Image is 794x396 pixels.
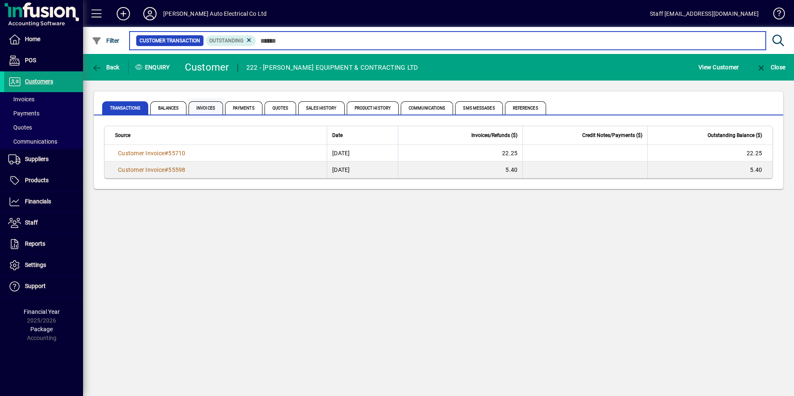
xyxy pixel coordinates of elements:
button: Back [90,60,122,75]
a: Customer Invoice#55710 [115,149,189,158]
span: Financial Year [24,308,60,315]
div: 222 - [PERSON_NAME] EQUIPMENT & CONTRACTING LTD [246,61,418,74]
span: Credit Notes/Payments ($) [582,131,642,140]
span: Customers [25,78,53,85]
a: Suppliers [4,149,83,170]
span: Quotes [8,124,32,131]
span: Date [332,131,343,140]
span: Transactions [102,101,148,115]
div: [PERSON_NAME] Auto Electrical Co Ltd [163,7,267,20]
span: View Customer [698,61,739,74]
app-page-header-button: Back [83,60,129,75]
span: SMS Messages [455,101,502,115]
div: Date [332,131,392,140]
td: [DATE] [327,161,397,178]
span: Invoices [189,101,223,115]
span: Close [756,64,785,71]
div: Staff [EMAIL_ADDRESS][DOMAIN_NAME] [650,7,759,20]
span: Communications [401,101,453,115]
button: Add [110,6,137,21]
span: Staff [25,219,38,226]
span: Sales History [298,101,344,115]
app-page-header-button: Close enquiry [747,60,794,75]
td: 22.25 [647,145,772,161]
a: Support [4,276,83,297]
a: Settings [4,255,83,276]
span: Package [30,326,53,332]
a: Staff [4,213,83,233]
span: Reports [25,240,45,247]
span: Financials [25,198,51,205]
span: Product History [347,101,399,115]
span: Customer Invoice [118,166,164,173]
span: Back [92,64,120,71]
span: References [505,101,546,115]
span: Outstanding Balance ($) [708,131,762,140]
span: # [164,150,168,156]
a: Reports [4,234,83,254]
a: Quotes [4,120,83,134]
span: Quotes [265,101,297,115]
td: 22.25 [398,145,523,161]
td: 5.40 [647,161,772,178]
span: POS [25,57,36,64]
span: Outstanding [209,38,243,44]
div: Enquiry [129,61,179,74]
span: Products [25,177,49,183]
a: Payments [4,106,83,120]
span: 55598 [168,166,185,173]
a: Communications [4,134,83,149]
a: POS [4,50,83,71]
span: Suppliers [25,156,49,162]
a: Customer Invoice#55598 [115,165,189,174]
span: Communications [8,138,57,145]
span: Payments [225,101,262,115]
span: # [164,166,168,173]
button: View Customer [696,60,741,75]
button: Close [754,60,787,75]
div: Customer [185,61,229,74]
span: Customer Invoice [118,150,164,156]
span: Customer Transaction [140,37,200,45]
span: 55710 [168,150,185,156]
span: Settings [25,262,46,268]
a: Products [4,170,83,191]
a: Home [4,29,83,50]
span: Source [115,131,130,140]
td: 5.40 [398,161,523,178]
span: Support [25,283,46,289]
span: Invoices/Refunds ($) [471,131,517,140]
span: Payments [8,110,39,117]
a: Financials [4,191,83,212]
a: Knowledge Base [767,2,784,29]
span: Invoices [8,96,34,103]
span: Home [25,36,40,42]
span: Filter [92,37,120,44]
button: Profile [137,6,163,21]
a: Invoices [4,92,83,106]
mat-chip: Outstanding Status: Outstanding [206,35,256,46]
td: [DATE] [327,145,397,161]
button: Filter [90,33,122,48]
span: Balances [150,101,186,115]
